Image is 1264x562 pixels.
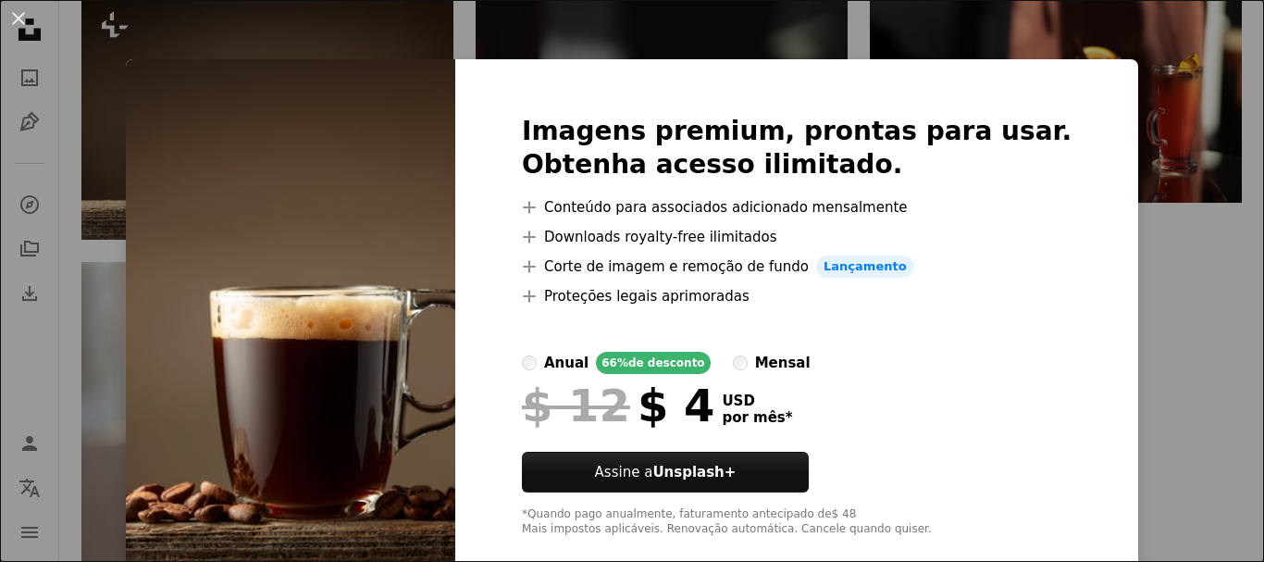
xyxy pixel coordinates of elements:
span: USD [722,393,792,409]
input: mensal [733,356,748,370]
div: mensal [755,352,811,374]
button: Assine aUnsplash+ [522,452,809,493]
div: anual [544,352,589,374]
h2: Imagens premium, prontas para usar. Obtenha acesso ilimitado. [522,115,1072,181]
li: Downloads royalty-free ilimitados [522,226,1072,248]
div: $ 4 [522,381,714,430]
li: Corte de imagem e remoção de fundo [522,256,1072,278]
strong: Unsplash+ [652,464,736,481]
li: Conteúdo para associados adicionado mensalmente [522,196,1072,219]
li: Proteções legais aprimoradas [522,285,1072,307]
span: Lançamento [816,256,914,278]
div: 66% de desconto [596,352,710,374]
span: por mês * [722,409,792,426]
div: *Quando pago anualmente, faturamento antecipado de $ 48 Mais impostos aplicáveis. Renovação autom... [522,507,1072,537]
input: anual66%de desconto [522,356,537,370]
span: $ 12 [522,381,630,430]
